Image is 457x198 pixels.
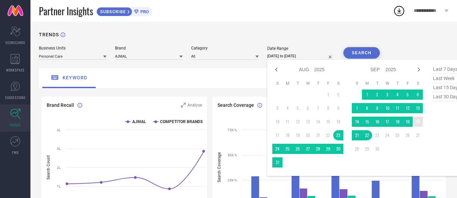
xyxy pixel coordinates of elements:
td: Sat Sep 06 2025 [413,90,423,100]
div: Brand [115,46,183,51]
td: Wed Sep 17 2025 [382,117,392,127]
td: Sun Aug 17 2025 [272,130,282,140]
td: Sat Sep 13 2025 [413,103,423,113]
td: Thu Sep 04 2025 [392,90,403,100]
td: Wed Sep 10 2025 [382,103,392,113]
span: FWD [12,150,19,155]
td: Wed Aug 20 2025 [303,130,313,140]
td: Fri Sep 26 2025 [403,130,413,140]
td: Tue Sep 30 2025 [372,144,382,154]
text: 4L [57,128,61,132]
th: Thursday [392,81,403,86]
span: Brand Recall [47,102,74,108]
td: Mon Sep 15 2025 [362,117,372,127]
text: AJMAL [132,119,146,124]
td: Tue Sep 23 2025 [372,130,382,140]
span: keyword [63,75,87,80]
tspan: Search Coverage [217,152,222,183]
th: Wednesday [382,81,392,86]
td: Sat Aug 16 2025 [333,117,343,127]
td: Sat Aug 23 2025 [333,130,343,140]
th: Friday [403,81,413,86]
span: SUGGESTIONS [5,95,26,100]
span: PRO [139,9,149,14]
td: Fri Sep 05 2025 [403,90,413,100]
text: 75K % [228,128,237,132]
a: SUBSCRIBEPRO [96,5,152,16]
span: WORKSPACE [6,67,25,73]
td: Thu Aug 28 2025 [313,144,323,154]
text: 1L [57,184,61,188]
td: Wed Aug 06 2025 [303,103,313,113]
td: Fri Sep 19 2025 [403,117,413,127]
td: Sun Sep 21 2025 [352,130,362,140]
td: Mon Sep 01 2025 [362,90,372,100]
td: Wed Sep 24 2025 [382,130,392,140]
text: 25K % [228,178,237,182]
td: Mon Aug 04 2025 [282,103,293,113]
span: TRENDS [9,122,21,127]
span: SCORECARDS [5,40,25,45]
td: Tue Sep 09 2025 [372,103,382,113]
td: Mon Aug 11 2025 [282,117,293,127]
td: Wed Aug 13 2025 [303,117,313,127]
td: Fri Aug 08 2025 [323,103,333,113]
td: Sun Sep 07 2025 [352,103,362,113]
td: Tue Aug 26 2025 [293,144,303,154]
div: Date Range [267,46,335,51]
td: Sat Aug 09 2025 [333,103,343,113]
span: Partner Insights [39,4,93,18]
td: Mon Sep 08 2025 [362,103,372,113]
td: Tue Sep 16 2025 [372,117,382,127]
td: Thu Sep 11 2025 [392,103,403,113]
td: Sat Aug 30 2025 [333,144,343,154]
td: Thu Aug 07 2025 [313,103,323,113]
td: Fri Aug 01 2025 [323,90,333,100]
input: Select date range [267,53,335,60]
div: Open download list [393,5,405,17]
td: Sun Aug 10 2025 [272,117,282,127]
th: Monday [362,81,372,86]
td: Sat Sep 27 2025 [413,130,423,140]
th: Wednesday [303,81,313,86]
td: Mon Sep 22 2025 [362,130,372,140]
h1: TRENDS [39,32,59,37]
text: 3L [57,147,61,151]
td: Wed Aug 27 2025 [303,144,313,154]
span: Analyse [187,103,202,107]
div: Previous month [272,65,280,74]
span: Search Coverage [218,102,254,108]
td: Thu Aug 21 2025 [313,130,323,140]
td: Fri Aug 22 2025 [323,130,333,140]
td: Tue Aug 19 2025 [293,130,303,140]
td: Thu Sep 25 2025 [392,130,403,140]
td: Sun Aug 03 2025 [272,103,282,113]
text: 2L [57,166,61,170]
th: Sunday [272,81,282,86]
td: Thu Aug 14 2025 [313,117,323,127]
td: Fri Aug 15 2025 [323,117,333,127]
td: Sun Aug 24 2025 [272,144,282,154]
td: Tue Aug 05 2025 [293,103,303,113]
th: Saturday [413,81,423,86]
th: Tuesday [372,81,382,86]
th: Sunday [352,81,362,86]
tspan: Search Count [46,155,51,180]
div: Business Units [39,46,107,51]
th: Friday [323,81,333,86]
td: Fri Sep 12 2025 [403,103,413,113]
th: Saturday [333,81,343,86]
th: Thursday [313,81,323,86]
td: Sat Aug 02 2025 [333,90,343,100]
th: Tuesday [293,81,303,86]
td: Mon Aug 18 2025 [282,130,293,140]
td: Tue Aug 12 2025 [293,117,303,127]
td: Mon Aug 25 2025 [282,144,293,154]
text: COMPETITOR BRANDS [160,119,203,124]
td: Thu Sep 18 2025 [392,117,403,127]
div: Category [191,46,259,51]
td: Mon Sep 29 2025 [362,144,372,154]
td: Sun Sep 14 2025 [352,117,362,127]
span: SUBSCRIBE [97,9,128,14]
td: Fri Aug 29 2025 [323,144,333,154]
